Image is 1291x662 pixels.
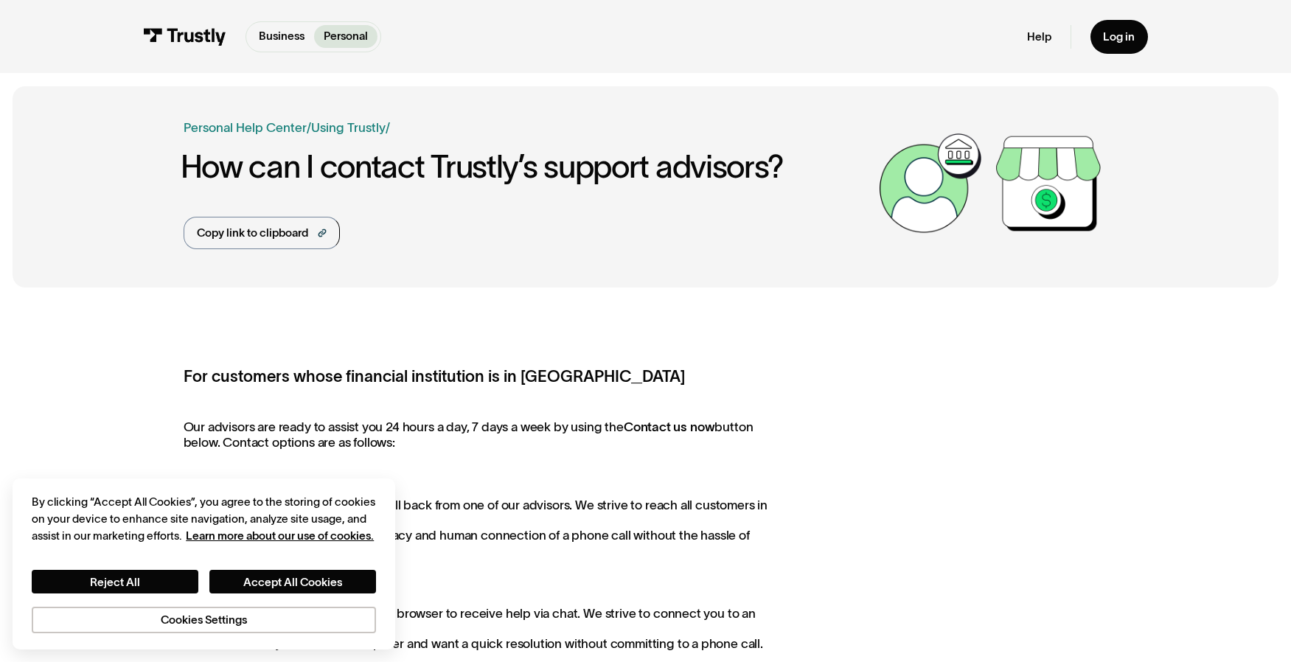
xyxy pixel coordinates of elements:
[32,494,376,544] div: By clicking “Accept All Cookies”, you agree to the storing of cookies on your device to enhance s...
[181,150,872,185] h1: How can I contact Trustly’s support advisors?
[184,590,779,652] p: Connect to an advisor from your browser to receive help via chat. We strive to connect you to an ...
[197,225,308,242] div: Copy link to clipboard
[324,28,368,45] p: Personal
[1090,20,1148,54] a: Log in
[1103,29,1135,44] div: Log in
[184,419,779,450] p: Our advisors are ready to assist you 24 hours a day, 7 days a week by using the button below. Con...
[32,607,376,633] button: Cookies Settings
[32,570,198,593] button: Reject All
[1027,29,1051,44] a: Help
[624,419,715,433] strong: Contact us now
[184,118,307,137] a: Personal Help Center
[184,217,341,249] a: Copy link to clipboard
[307,118,311,137] div: /
[184,367,685,385] strong: For customers whose financial institution is in [GEOGRAPHIC_DATA]
[386,118,390,137] div: /
[314,25,377,48] a: Personal
[311,120,386,134] a: Using Trustly
[184,482,779,559] p: Submit a request to receive a call back from one of our advisors. We strive to reach all customer...
[259,28,305,45] p: Business
[249,25,314,48] a: Business
[143,28,226,46] img: Trustly Logo
[13,478,395,649] div: Cookie banner
[209,570,376,593] button: Accept All Cookies
[186,529,374,542] a: More information about your privacy, opens in a new tab
[32,494,376,633] div: Privacy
